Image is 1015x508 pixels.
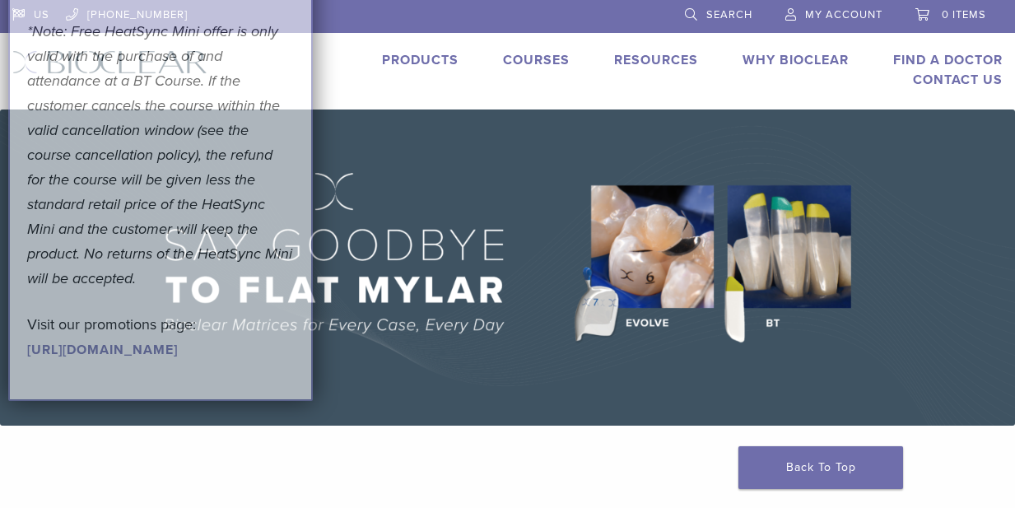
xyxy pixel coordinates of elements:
em: *Note: Free HeatSync Mini offer is only valid with the purchase of and attendance at a BT Course.... [27,22,292,287]
a: Products [382,52,459,68]
span: Search [706,8,752,21]
a: [URL][DOMAIN_NAME] [27,342,178,358]
a: Back To Top [738,446,903,489]
p: Visit our promotions page: [27,312,294,361]
a: Find A Doctor [893,52,1003,68]
a: Resources [614,52,698,68]
a: Contact Us [913,72,1003,88]
span: My Account [805,8,882,21]
a: Courses [503,52,570,68]
span: 0 items [942,8,986,21]
a: Why Bioclear [743,52,849,68]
